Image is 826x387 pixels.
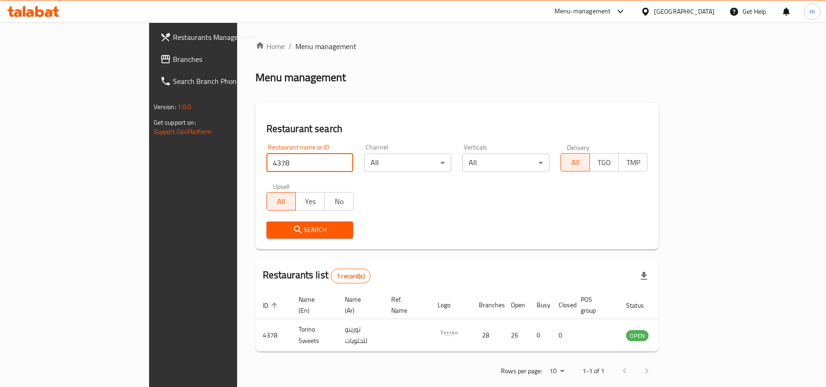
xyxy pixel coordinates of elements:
label: Delivery [567,144,590,150]
td: 0 [551,319,573,352]
label: Upsell [273,183,290,189]
span: POS group [581,294,608,316]
div: All [364,154,451,172]
span: 1 record(s) [331,272,370,281]
img: Torino Sweets [438,322,460,345]
a: Restaurants Management [153,26,287,48]
span: Name (En) [299,294,327,316]
nav: breadcrumb [255,41,659,52]
a: Search Branch Phone [153,70,287,92]
span: OPEN [626,331,649,341]
a: Support.OpsPlatform [154,126,212,138]
span: All [565,156,586,169]
span: Search [274,224,346,236]
button: All [266,192,296,210]
span: Get support on: [154,116,196,128]
h2: Restaurant search [266,122,648,136]
span: Search Branch Phone [173,76,280,87]
span: TGO [593,156,615,169]
span: No [328,195,350,208]
h2: Restaurants list [263,268,371,283]
div: Rows per page: [546,365,568,378]
span: Name (Ar) [345,294,373,316]
button: Yes [295,192,325,210]
div: Export file [633,265,655,287]
a: Branches [153,48,287,70]
table: enhanced table [255,291,698,352]
p: 1-1 of 1 [582,365,604,377]
span: Branches [173,54,280,65]
div: Menu-management [554,6,611,17]
th: Closed [551,291,573,319]
span: 1.0.0 [177,101,192,113]
th: Busy [529,291,551,319]
button: TMP [618,153,648,171]
span: Yes [299,195,321,208]
td: 28 [471,319,504,352]
span: Restaurants Management [173,32,280,43]
input: Search for restaurant name or ID.. [266,154,354,172]
button: All [560,153,590,171]
span: All [271,195,292,208]
th: Logo [430,291,471,319]
td: 26 [504,319,529,352]
td: 0 [529,319,551,352]
button: No [324,192,354,210]
th: Branches [471,291,504,319]
button: TGO [589,153,619,171]
p: Rows per page: [501,365,542,377]
div: OPEN [626,330,649,341]
td: تورينو للحلويات [338,319,384,352]
span: Ref. Name [391,294,419,316]
div: Total records count [331,269,371,283]
h2: Menu management [255,70,346,85]
span: m [809,6,815,17]
div: [GEOGRAPHIC_DATA] [654,6,715,17]
span: Menu management [295,41,356,52]
div: All [462,154,549,172]
span: TMP [622,156,644,169]
li: / [288,41,292,52]
span: Status [626,300,656,311]
td: Torino Sweets [291,319,338,352]
span: ID [263,300,280,311]
th: Open [504,291,529,319]
button: Search [266,221,354,238]
span: Version: [154,101,176,113]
